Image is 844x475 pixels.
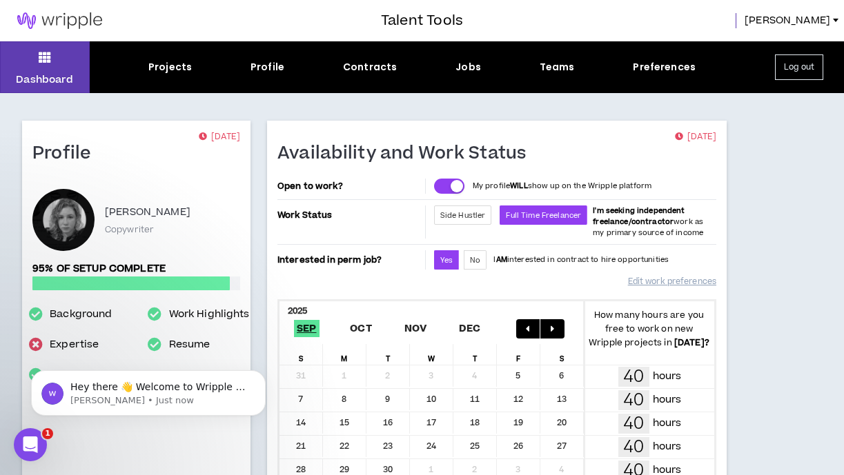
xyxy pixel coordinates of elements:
p: I interested in contract to hire opportunities [493,254,669,265]
p: Interested in perm job? [277,250,422,270]
iframe: Intercom notifications message [10,341,286,438]
p: [DATE] [199,130,240,144]
h3: Talent Tools [381,10,463,31]
p: 95% of setup complete [32,261,240,276]
div: Contracts [343,60,397,74]
span: Side Hustler [440,210,486,221]
div: Annie K. [32,189,95,251]
span: work as my primary source of income [593,205,703,238]
span: [PERSON_NAME] [745,13,830,28]
div: S [540,344,584,365]
a: Edit work preferences [628,270,716,294]
iframe: Intercom live chat [14,428,47,461]
button: Log out [775,54,823,80]
strong: WILL [510,181,528,191]
p: hours [653,392,682,407]
div: F [497,344,540,365]
a: Resume [169,336,210,353]
p: [PERSON_NAME] [105,204,190,221]
h1: Profile [32,143,101,165]
div: T [453,344,497,365]
a: Work Highlights [169,306,250,323]
div: Profile [251,60,284,74]
strong: AM [496,254,507,265]
p: Open to work? [277,181,422,192]
p: hours [653,439,682,454]
div: S [279,344,323,365]
p: hours [653,369,682,384]
p: Work Status [277,205,422,225]
h1: Availability and Work Status [277,143,537,165]
span: Yes [440,255,453,265]
b: I'm seeking independent freelance/contractor [593,205,685,227]
div: W [410,344,453,365]
a: Expertise [50,336,99,353]
a: Background [50,306,112,323]
b: [DATE] ? [674,336,709,349]
span: Oct [347,320,375,337]
div: Preferences [633,60,696,74]
p: My profile show up on the Wripple platform [473,181,651,192]
p: [DATE] [675,130,716,144]
p: Copywriter [105,223,154,236]
b: 2025 [288,305,308,317]
span: Dec [456,320,484,337]
span: Nov [401,320,429,337]
p: Dashboard [16,72,73,87]
p: How many hours are you free to work on new Wripple projects in [584,308,714,350]
span: No [470,255,480,265]
div: M [323,344,366,365]
div: Projects [148,60,192,74]
span: Sep [294,320,320,337]
div: Jobs [455,60,481,74]
div: Teams [540,60,575,74]
span: 1 [42,428,53,439]
div: T [366,344,410,365]
p: hours [653,416,682,431]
